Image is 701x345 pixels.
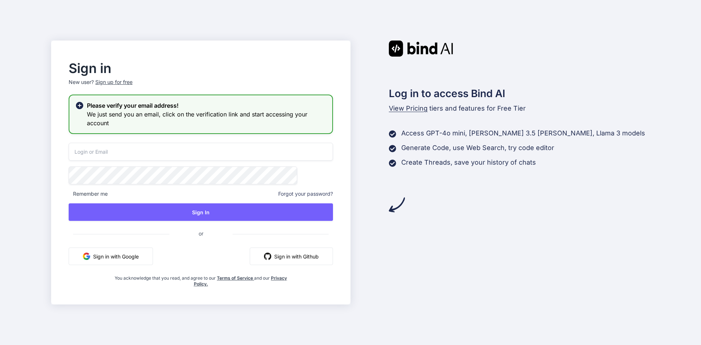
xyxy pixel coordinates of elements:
[69,62,333,74] h2: Sign in
[401,157,536,168] p: Create Threads, save your history of chats
[87,101,326,110] h2: Please verify your email address!
[389,86,650,101] h2: Log in to access Bind AI
[69,143,333,161] input: Login or Email
[264,253,271,260] img: github
[389,197,405,213] img: arrow
[169,225,233,242] span: or
[401,128,645,138] p: Access GPT-4o mini, [PERSON_NAME] 3.5 [PERSON_NAME], Llama 3 models
[401,143,554,153] p: Generate Code, use Web Search, try code editor
[389,104,428,112] span: View Pricing
[69,248,153,265] button: Sign in with Google
[389,41,453,57] img: Bind AI logo
[87,110,326,127] h3: We just send you an email, click on the verification link and start accessing your account
[194,275,287,287] a: Privacy Policy.
[69,190,108,198] span: Remember me
[389,103,650,114] p: tiers and features for Free Tier
[83,253,90,260] img: google
[69,203,333,221] button: Sign In
[250,248,333,265] button: Sign in with Github
[278,190,333,198] span: Forgot your password?
[95,78,133,86] div: Sign up for free
[217,275,254,281] a: Terms of Service
[113,271,289,287] div: You acknowledge that you read, and agree to our and our
[69,78,333,95] p: New user?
